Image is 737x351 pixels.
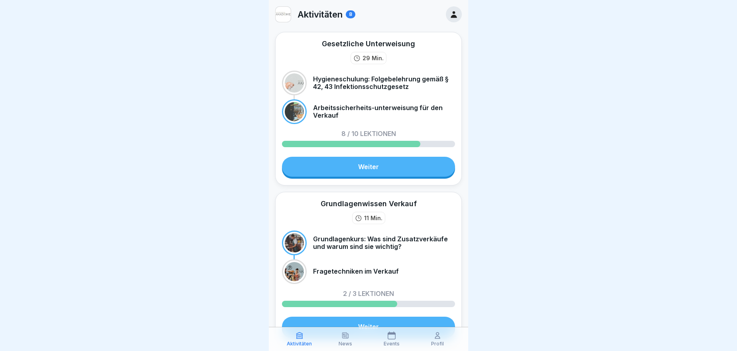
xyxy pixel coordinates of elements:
p: Hygieneschulung: Folgebelehrung gemäß § 42, 43 Infektionsschutzgesetz [313,75,455,91]
p: Grundlagenkurs: Was sind Zusatzverkäufe und warum sind sie wichtig? [313,235,455,250]
p: Profil [431,341,444,347]
div: Grundlagenwissen Verkauf [321,199,417,209]
p: Arbeitssicherheits-unterweisung für den Verkauf [313,104,455,119]
p: 8 / 10 Lektionen [341,130,396,137]
p: Fragetechniken im Verkauf [313,268,399,275]
img: h1uq8udo25ity8yr8xlavs7l.png [276,7,291,22]
div: 8 [346,10,355,18]
p: 11 Min. [364,214,382,222]
p: Aktivitäten [298,9,343,20]
a: Weiter [282,317,455,337]
div: Gesetzliche Unterweisung [322,39,415,49]
a: Weiter [282,157,455,177]
p: 29 Min. [363,54,384,62]
p: Aktivitäten [287,341,312,347]
p: 2 / 3 Lektionen [343,290,394,297]
p: Events [384,341,400,347]
p: News [339,341,352,347]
